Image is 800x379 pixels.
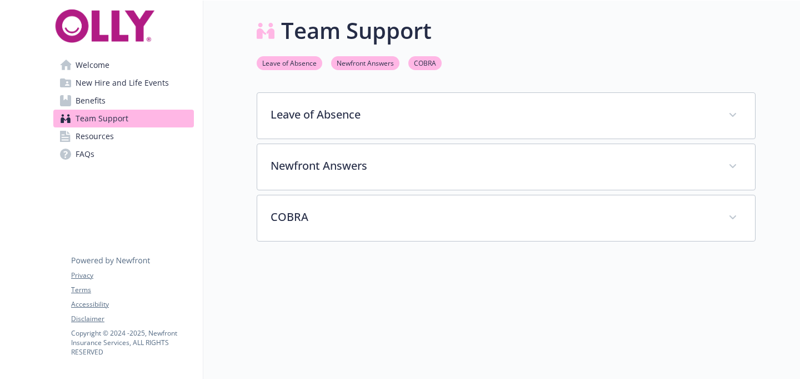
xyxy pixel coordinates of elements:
[71,328,193,357] p: Copyright © 2024 - 2025 , Newfront Insurance Services, ALL RIGHTS RESERVED
[257,144,755,190] div: Newfront Answers
[257,93,755,139] div: Leave of Absence
[76,145,94,163] span: FAQs
[257,57,322,68] a: Leave of Absence
[53,74,194,92] a: New Hire and Life Events
[271,157,715,174] p: Newfront Answers
[76,56,109,74] span: Welcome
[76,110,128,127] span: Team Support
[76,92,106,110] span: Benefits
[271,106,715,123] p: Leave of Absence
[53,145,194,163] a: FAQs
[71,285,193,295] a: Terms
[257,195,755,241] div: COBRA
[53,56,194,74] a: Welcome
[76,127,114,145] span: Resources
[71,270,193,280] a: Privacy
[76,74,169,92] span: New Hire and Life Events
[71,299,193,309] a: Accessibility
[271,209,715,225] p: COBRA
[281,14,432,47] h1: Team Support
[408,57,442,68] a: COBRA
[53,127,194,145] a: Resources
[71,314,193,324] a: Disclaimer
[53,110,194,127] a: Team Support
[331,57,399,68] a: Newfront Answers
[53,92,194,110] a: Benefits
